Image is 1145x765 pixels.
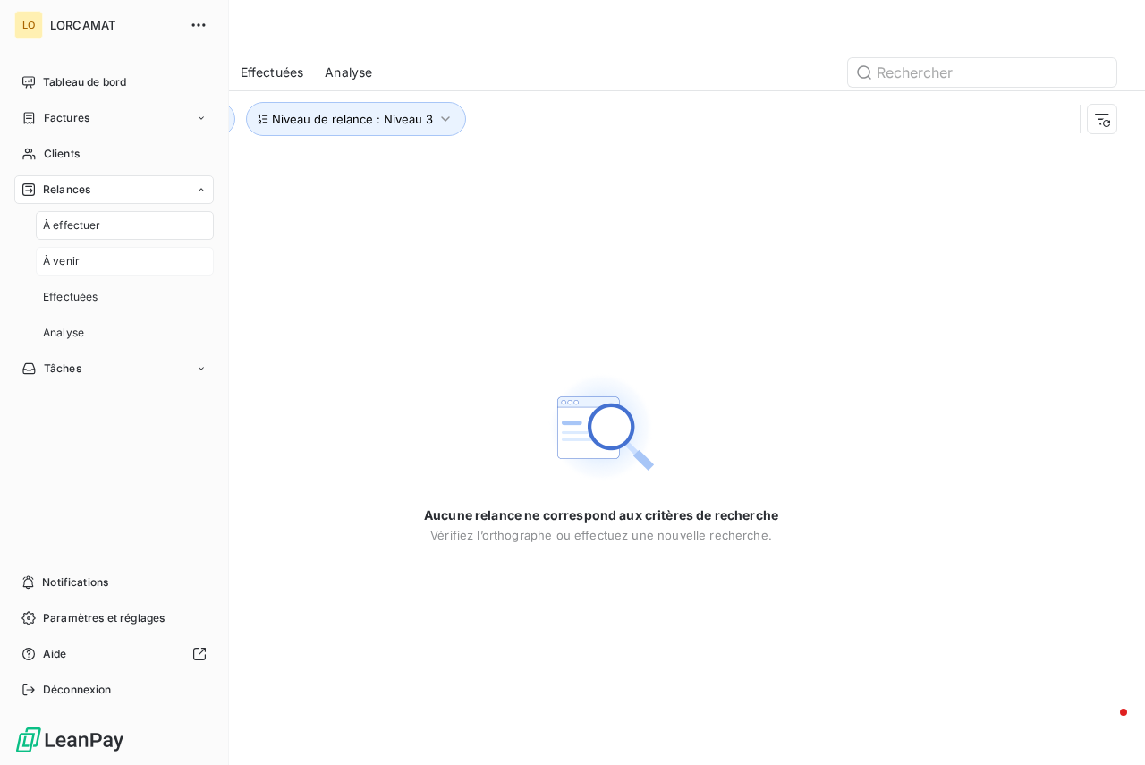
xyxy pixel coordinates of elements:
[43,182,90,198] span: Relances
[43,74,126,90] span: Tableau de bord
[14,640,214,668] a: Aide
[14,726,125,754] img: Logo LeanPay
[246,102,466,136] button: Niveau de relance : Niveau 3
[43,646,67,662] span: Aide
[44,110,89,126] span: Factures
[43,253,80,269] span: À venir
[43,610,165,626] span: Paramètres et réglages
[14,11,43,39] div: LO
[241,64,304,81] span: Effectuées
[1084,704,1127,747] iframe: Intercom live chat
[44,146,80,162] span: Clients
[424,506,778,524] span: Aucune relance ne correspond aux critères de recherche
[325,64,372,81] span: Analyse
[272,112,433,126] span: Niveau de relance : Niveau 3
[43,682,112,698] span: Déconnexion
[43,217,101,234] span: À effectuer
[50,18,179,32] span: LORCAMAT
[430,528,772,542] span: Vérifiez l’orthographe ou effectuez une nouvelle recherche.
[43,325,84,341] span: Analyse
[544,370,658,485] img: Empty state
[848,58,1116,87] input: Rechercher
[42,574,108,591] span: Notifications
[43,289,98,305] span: Effectuées
[44,361,81,377] span: Tâches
